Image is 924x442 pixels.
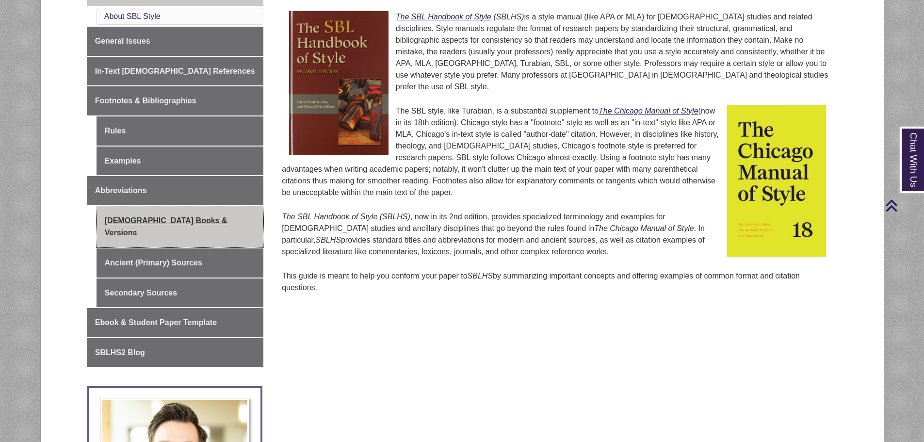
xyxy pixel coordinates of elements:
span: Ebook & Student Paper Template [95,318,217,327]
a: Secondary Sources [97,278,263,308]
em: SBLHS [316,236,341,244]
a: Abbreviations [87,176,263,205]
span: Footnotes & Bibliographies [95,97,196,105]
a: Ancient (Primary) Sources [97,248,263,278]
a: The SBL Handbook of Style [396,13,491,21]
a: Examples [97,147,263,176]
a: Ebook & Student Paper Template [87,308,263,337]
a: About SBL Style [104,12,161,20]
span: In-Text [DEMOGRAPHIC_DATA] References [95,67,255,75]
span: Abbreviations [95,186,147,195]
em: (SBLHS) [493,13,524,21]
span: SBLHS2 Blog [95,348,145,357]
em: The Chicago Manual of Style [594,224,694,232]
a: [DEMOGRAPHIC_DATA] Books & Versions [97,206,263,247]
a: Back to Top [885,199,922,212]
p: The SBL style, like Turabian, is a substantial supplement to (now in its 18th edition). Chicago s... [282,101,833,202]
a: In-Text [DEMOGRAPHIC_DATA] References [87,57,263,86]
em: The SBL Handbook of Style (SBLHS) [282,213,410,221]
p: This guide is meant to help you conform your paper to by summarizing important concepts and offer... [282,266,833,297]
a: Rules [97,116,263,146]
p: is a style manual (like APA or MLA) for [DEMOGRAPHIC_DATA] studies and related disciplines. Style... [282,7,833,97]
span: General Issues [95,37,150,45]
a: General Issues [87,27,263,56]
a: The Chicago Manual of Style [599,107,698,115]
em: SBLHS [468,272,493,280]
p: , now in its 2nd edition, provides specialized terminology and examples for [DEMOGRAPHIC_DATA] st... [282,207,833,262]
a: SBLHS2 Blog [87,338,263,367]
a: Footnotes & Bibliographies [87,86,263,115]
